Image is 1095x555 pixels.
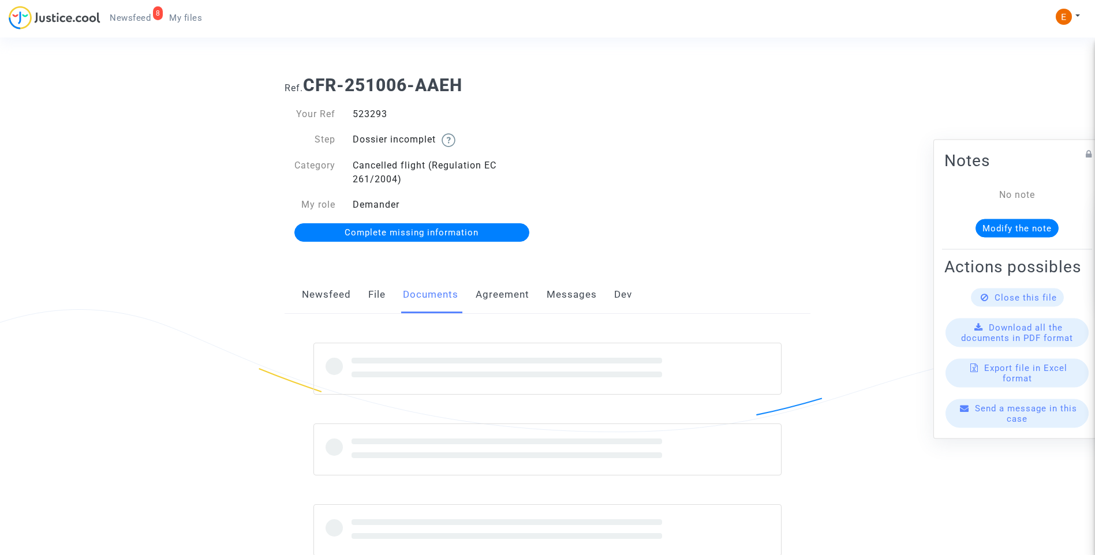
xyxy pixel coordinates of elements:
button: Modify the note [976,219,1059,238]
div: Your Ref [276,107,344,121]
span: Ref. [285,82,303,93]
a: File [368,276,386,314]
a: Dev [614,276,632,314]
div: Category [276,159,344,186]
div: No note [962,188,1072,202]
div: My role [276,198,344,212]
span: Complete missing information [345,227,479,238]
span: Send a message in this case [975,403,1077,424]
span: Download all the documents in PDF format [961,322,1073,343]
h2: Actions possibles [944,257,1090,277]
img: ACg8ocIeiFvHKe4dA5oeRFd_CiCnuxWUEc1A2wYhRJE3TTWt=s96-c [1056,9,1072,25]
a: Messages [547,276,597,314]
h2: Notes [944,151,1090,171]
a: Newsfeed [302,276,351,314]
a: My files [160,9,211,27]
b: CFR-251006-AAEH [303,75,462,95]
div: Dossier incomplet [344,133,548,147]
span: My files [169,13,202,23]
a: Agreement [476,276,529,314]
div: 8 [153,6,163,20]
img: help.svg [442,133,455,147]
div: 523293 [344,107,548,121]
span: Newsfeed [110,13,151,23]
img: jc-logo.svg [9,6,100,29]
a: 8Newsfeed [100,9,160,27]
div: Step [276,133,344,147]
span: Close this file [995,292,1057,303]
span: Export file in Excel format [984,363,1067,384]
a: Documents [403,276,458,314]
div: Cancelled flight (Regulation EC 261/2004) [344,159,548,186]
div: Demander [344,198,548,212]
